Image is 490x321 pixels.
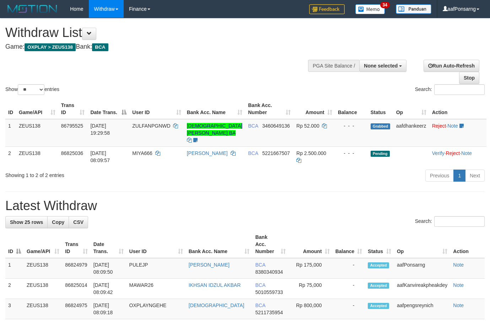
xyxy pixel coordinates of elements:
[450,231,485,258] th: Action
[189,303,244,308] a: [DEMOGRAPHIC_DATA]
[248,123,258,129] span: BCA
[338,150,365,157] div: - - -
[394,258,450,279] td: aafPonsarng
[189,262,230,268] a: [PERSON_NAME]
[91,231,126,258] th: Date Trans.: activate to sort column ascending
[69,216,88,228] a: CSV
[91,279,126,299] td: [DATE] 08:09:42
[5,279,24,299] td: 2
[294,99,335,119] th: Amount: activate to sort column ascending
[62,258,91,279] td: 86824979
[446,150,460,156] a: Reject
[126,299,186,319] td: OXPLAYNGEHE
[255,269,283,275] span: Copy 8380340934 to clipboard
[5,146,16,167] td: 2
[380,2,390,8] span: 34
[252,231,289,258] th: Bank Acc. Number: activate to sort column ascending
[18,84,44,95] select: Showentries
[87,99,129,119] th: Date Trans.: activate to sort column descending
[396,4,431,14] img: panduan.png
[371,151,390,157] span: Pending
[393,119,429,147] td: aafdhankeerz
[368,262,389,268] span: Accepted
[296,150,326,156] span: Rp 2.500.000
[309,4,345,14] img: Feedback.jpg
[5,199,485,213] h1: Latest Withdraw
[359,60,406,72] button: None selected
[289,279,333,299] td: Rp 75,000
[424,60,479,72] a: Run Auto-Refresh
[16,99,58,119] th: Game/API: activate to sort column ascending
[10,219,43,225] span: Show 25 rows
[91,299,126,319] td: [DATE] 08:09:18
[453,303,464,308] a: Note
[394,231,450,258] th: Op: activate to sort column ascending
[248,150,258,156] span: BCA
[255,310,283,315] span: Copy 5211735954 to clipboard
[16,119,58,147] td: ZEUS138
[333,258,365,279] td: -
[429,119,486,147] td: ·
[184,99,246,119] th: Bank Acc. Name: activate to sort column ascending
[453,170,465,182] a: 1
[126,279,186,299] td: MAWAR26
[289,258,333,279] td: Rp 175,000
[5,258,24,279] td: 1
[132,150,152,156] span: MIYA666
[394,299,450,319] td: aafpengsreynich
[425,170,454,182] a: Previous
[333,231,365,258] th: Balance: activate to sort column ascending
[434,84,485,95] input: Search:
[189,282,241,288] a: IKHSAN IDZUL AKBAR
[368,303,389,309] span: Accepted
[429,146,486,167] td: · ·
[335,99,368,119] th: Balance
[394,279,450,299] td: aafKanvireakpheakdey
[333,279,365,299] td: -
[459,72,479,84] a: Stop
[447,123,458,129] a: Note
[5,43,319,50] h4: Game: Bank:
[461,150,472,156] a: Note
[262,123,290,129] span: Copy 3460649136 to clipboard
[5,299,24,319] td: 3
[5,4,59,14] img: MOTION_logo.png
[25,43,76,51] span: OXPLAY > ZEUS138
[90,150,110,163] span: [DATE] 08:09:57
[126,231,186,258] th: User ID: activate to sort column ascending
[453,262,464,268] a: Note
[187,123,243,136] a: [DEMOGRAPHIC_DATA][PERSON_NAME] BA
[5,84,59,95] label: Show entries
[5,231,24,258] th: ID: activate to sort column descending
[187,150,228,156] a: [PERSON_NAME]
[255,262,265,268] span: BCA
[16,146,58,167] td: ZEUS138
[129,99,184,119] th: User ID: activate to sort column ascending
[245,99,294,119] th: Bank Acc. Number: activate to sort column ascending
[365,231,394,258] th: Status: activate to sort column ascending
[24,258,62,279] td: ZEUS138
[62,299,91,319] td: 86824975
[333,299,365,319] td: -
[24,231,62,258] th: Game/API: activate to sort column ascending
[393,99,429,119] th: Op: activate to sort column ascending
[338,122,365,129] div: - - -
[61,123,83,129] span: 86795525
[371,123,391,129] span: Grabbed
[289,231,333,258] th: Amount: activate to sort column ascending
[58,99,88,119] th: Trans ID: activate to sort column ascending
[308,60,359,72] div: PGA Site Balance /
[364,63,398,69] span: None selected
[24,299,62,319] td: ZEUS138
[52,219,64,225] span: Copy
[296,123,319,129] span: Rp 52.000
[289,299,333,319] td: Rp 800,000
[434,216,485,227] input: Search:
[92,43,108,51] span: BCA
[62,231,91,258] th: Trans ID: activate to sort column ascending
[61,150,83,156] span: 86825036
[453,282,464,288] a: Note
[5,26,319,40] h1: Withdraw List
[465,170,485,182] a: Next
[5,216,48,228] a: Show 25 rows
